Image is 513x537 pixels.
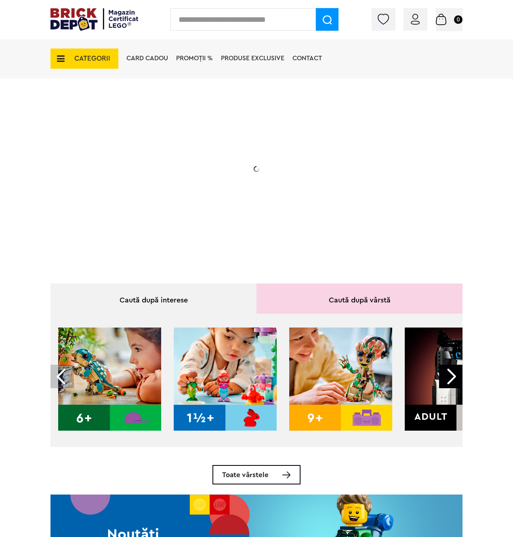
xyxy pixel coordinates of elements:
[176,55,213,61] a: PROMOȚII %
[74,55,110,62] span: CATEGORII
[50,283,256,314] div: Caută după interese
[221,55,284,61] a: Produse exclusive
[454,15,463,24] small: 0
[292,55,322,61] a: Contact
[282,471,290,478] img: Toate vârstele
[126,55,168,61] a: Card Cadou
[108,123,269,152] h1: 20% Reducere!
[222,471,269,478] span: Toate vârstele
[58,328,161,431] img: 6+
[256,283,463,314] div: Caută după vârstă
[108,212,269,222] div: Explorează
[174,328,277,431] img: 1.5+
[405,328,508,431] img: Adult
[212,465,301,484] a: Toate vârstele
[289,328,392,431] img: 9+
[108,160,269,194] h2: La două seturi LEGO de adulți achiziționate din selecție! În perioada 12 - [DATE]!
